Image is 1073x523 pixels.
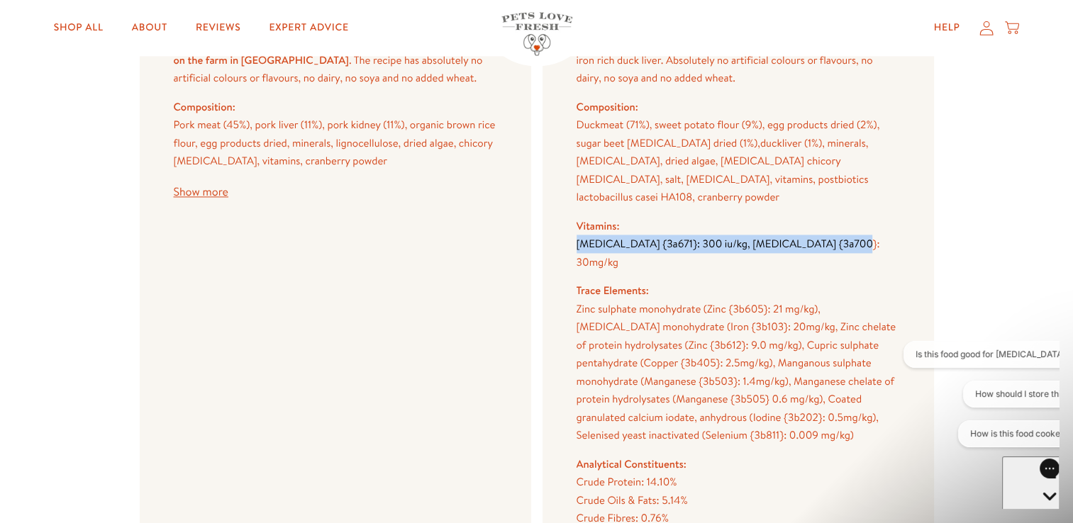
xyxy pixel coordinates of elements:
[174,98,497,116] h4: Composition:
[760,135,782,150] span: duck
[577,117,880,150] span: meat (71%), sweet potato flour (9%), egg products dried (2%), sugar beet [MEDICAL_DATA] dried (1%),
[577,301,896,443] span: Zinc sulphate monohydrate (Zinc {3b605}: 21 mg/kg), [MEDICAL_DATA] monohydrate (Iron {3b103}: 20m...
[577,473,900,491] li: Crude Protein: 14.10%
[577,217,900,235] h4: Vitamins:
[174,186,228,198] button: Show more
[501,13,572,56] img: Pets Love Fresh
[577,236,880,269] span: [MEDICAL_DATA] {3a671}: 300 iu/kg, [MEDICAL_DATA] {3a700}: 30mg/kg
[67,40,185,67] button: How should I store this?
[896,341,1059,459] iframe: Gorgias live chat conversation starters
[184,14,252,43] a: Reviews
[577,455,900,473] h4: Analytical Constituents:
[923,14,972,43] a: Help
[121,14,179,43] a: About
[577,98,900,116] h4: Composition:
[577,281,900,300] h4: Trace Elements:
[577,491,900,510] li: Crude Oils & Fats: 5.14%
[577,33,900,87] p: This delicious recipe contains 71% human grade British duck mixed with iron rich duck liver. Abso...
[1002,456,1059,509] iframe: Gorgias live chat messenger
[577,117,601,132] span: Duck
[174,117,496,168] span: Pork meat (45%), pork liver (11%), pork kidney (11%), organic brown rice flour, egg products drie...
[174,34,491,67] strong: born and raised here on the farm in [GEOGRAPHIC_DATA]
[257,14,360,43] a: Expert Advice
[174,33,497,87] p: This recipe is 67% human grade pork. . The recipe has absolutely no artificial colours or flavour...
[43,14,115,43] a: Shop All
[62,79,185,106] button: How is this food cooked?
